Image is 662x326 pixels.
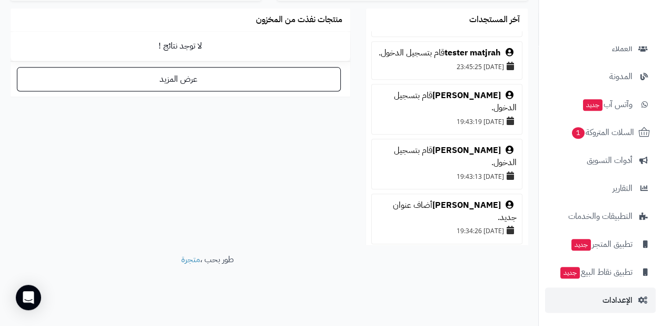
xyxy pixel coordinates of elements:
a: وآتس آبجديد [545,92,656,117]
span: تطبيق نقاط البيع [559,265,633,280]
td: لا توجد نتائج ! [11,32,350,61]
span: العملاء [612,41,633,56]
a: المدونة [545,64,656,89]
div: [DATE] 19:34:26 [377,223,517,238]
a: tester matjrah [444,46,501,59]
div: [DATE] 23:45:25 [377,59,517,74]
span: السلات المتروكة [571,125,634,140]
a: العملاء [545,36,656,61]
a: الإعدادات [545,287,656,313]
div: [DATE] 19:43:13 [377,169,517,184]
img: logo-2.png [590,8,652,30]
span: جديد [583,99,602,111]
h3: آخر المستجدات [469,15,520,25]
span: 1 [571,127,585,139]
a: السلات المتروكة1 [545,120,656,145]
div: [DATE] 19:43:19 [377,114,517,129]
a: أدوات التسويق [545,148,656,173]
a: عرض المزيد [17,67,341,91]
div: قام بتسجيل الدخول. [377,145,517,169]
span: المدونة [609,69,633,84]
a: التقارير [545,176,656,201]
a: تطبيق نقاط البيعجديد [545,260,656,285]
a: التطبيقات والخدمات [545,204,656,229]
a: [PERSON_NAME] [432,199,501,212]
div: قام بتسجيل الدخول. [377,90,517,114]
span: وآتس آب [582,97,633,112]
div: قام بتسجيل الدخول. [377,47,517,59]
span: جديد [571,239,591,251]
span: تطبيق المتجر [570,237,633,252]
a: متجرة [181,253,200,266]
span: جديد [560,267,580,279]
div: أضاف عنوان جديد. [377,199,517,224]
span: التقارير [612,181,633,196]
div: Open Intercom Messenger [16,285,41,310]
span: الإعدادات [602,293,633,308]
h3: منتجات نفذت من المخزون [256,15,342,25]
a: [PERSON_NAME] [432,89,501,102]
a: [PERSON_NAME] [432,144,501,157]
span: أدوات التسويق [587,153,633,168]
span: التطبيقات والخدمات [568,209,633,224]
a: تطبيق المتجرجديد [545,232,656,257]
